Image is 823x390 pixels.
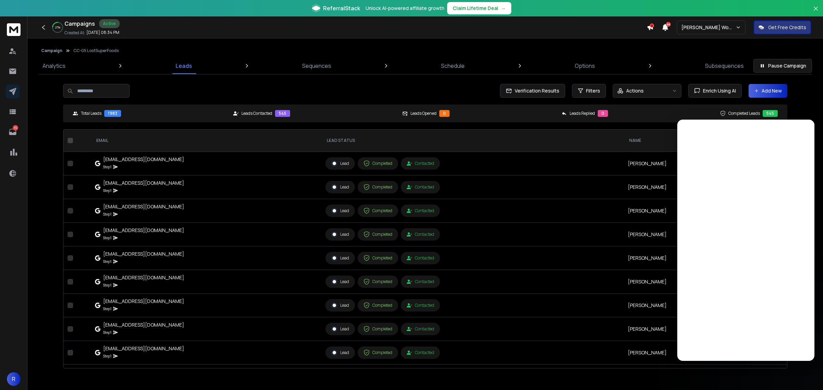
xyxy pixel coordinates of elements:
a: 15 [6,125,20,139]
div: Lead [331,302,349,308]
div: Active [99,19,120,28]
button: Enrich Using AI [688,84,742,98]
div: [EMAIL_ADDRESS][DOMAIN_NAME] [103,298,184,305]
iframe: Intercom live chat [677,120,814,361]
div: Contacted [407,232,434,237]
div: Lead [331,231,349,237]
p: Step 1 [103,305,111,312]
button: Close banner [811,4,820,21]
td: [PERSON_NAME] [624,270,735,294]
td: [PERSON_NAME] [624,223,735,246]
td: [PERSON_NAME] [624,152,735,175]
div: Contacted [407,279,434,284]
p: Sequences [302,62,331,70]
div: Contacted [407,208,434,214]
div: 0 [598,110,608,117]
p: Step 1 [103,329,111,336]
th: EMAIL [91,130,321,152]
p: Leads Opened [410,111,437,116]
p: Step 1 [103,234,111,241]
td: [PERSON_NAME] [624,317,735,341]
td: [PERSON_NAME] [624,341,735,365]
div: Contacted [407,303,434,308]
iframe: Intercom live chat [798,366,814,383]
div: Lead [331,208,349,214]
p: Unlock AI-powered affiliate growth [366,5,444,12]
div: Completed [363,160,392,167]
p: Actions [626,87,644,94]
div: 0 [439,110,450,117]
p: Step 1 [103,211,111,218]
div: Contacted [407,161,434,166]
span: ReferralStack [323,4,360,12]
div: [EMAIL_ADDRESS][DOMAIN_NAME] [103,345,184,352]
button: Claim Lifetime Deal→ [447,2,511,14]
div: 545 [275,110,290,117]
p: [PERSON_NAME] Workspace [681,24,736,31]
p: Step 1 [103,353,111,359]
td: [PERSON_NAME] [624,175,735,199]
p: CC-05 LostSuperFoods [73,48,119,53]
th: NAME [624,130,735,152]
div: Completed [363,302,392,308]
div: [EMAIL_ADDRESS][DOMAIN_NAME] [103,156,184,163]
div: Completed [363,184,392,190]
p: Step 1 [103,258,111,265]
span: 44 [666,22,671,27]
div: [EMAIL_ADDRESS][DOMAIN_NAME] [103,203,184,210]
button: Add New [749,84,787,98]
td: [PERSON_NAME] [624,294,735,317]
div: 545 [763,110,778,117]
div: Lead [331,255,349,261]
td: [PERSON_NAME] [624,199,735,223]
a: Leads [171,58,196,74]
div: Completed [363,350,392,356]
div: [EMAIL_ADDRESS][DOMAIN_NAME] [103,180,184,186]
div: Lead [331,326,349,332]
a: Analytics [38,58,70,74]
p: Step 1 [103,187,111,194]
div: Completed [363,255,392,261]
div: Completed [363,208,392,214]
button: R [7,372,21,386]
th: LEAD STATUS [321,130,624,152]
p: Get Free Credits [768,24,806,31]
h1: Campaigns [64,20,95,28]
p: Subsequences [705,62,744,70]
p: Leads Contacted [241,111,272,116]
div: Completed [363,279,392,285]
p: Leads [176,62,192,70]
p: Schedule [441,62,465,70]
button: Campaign [41,48,62,53]
div: Completed [363,326,392,332]
p: Step 1 [103,163,111,170]
p: Analytics [43,62,65,70]
p: 15 [13,125,18,131]
div: 1983 [104,110,121,117]
div: [EMAIL_ADDRESS][DOMAIN_NAME] [103,251,184,257]
p: Step 1 [103,282,111,289]
div: [EMAIL_ADDRESS][DOMAIN_NAME] [103,274,184,281]
a: Sequences [298,58,335,74]
p: 27 % [55,25,60,29]
button: Pause Campaign [753,59,812,73]
div: Contacted [407,326,434,332]
button: Filters [572,84,606,98]
div: Lead [331,350,349,356]
div: Lead [331,160,349,167]
div: Contacted [407,350,434,355]
div: Contacted [407,184,434,190]
p: [DATE] 08:34 PM [86,30,119,35]
span: → [501,5,506,12]
p: Leads Replied [570,111,595,116]
p: Created At: [64,30,85,36]
p: Total Leads [81,111,102,116]
a: Schedule [437,58,469,74]
button: Get Free Credits [754,21,811,34]
div: Lead [331,279,349,285]
p: Completed Leads [728,111,760,116]
span: Verification Results [512,87,559,94]
div: Lead [331,184,349,190]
